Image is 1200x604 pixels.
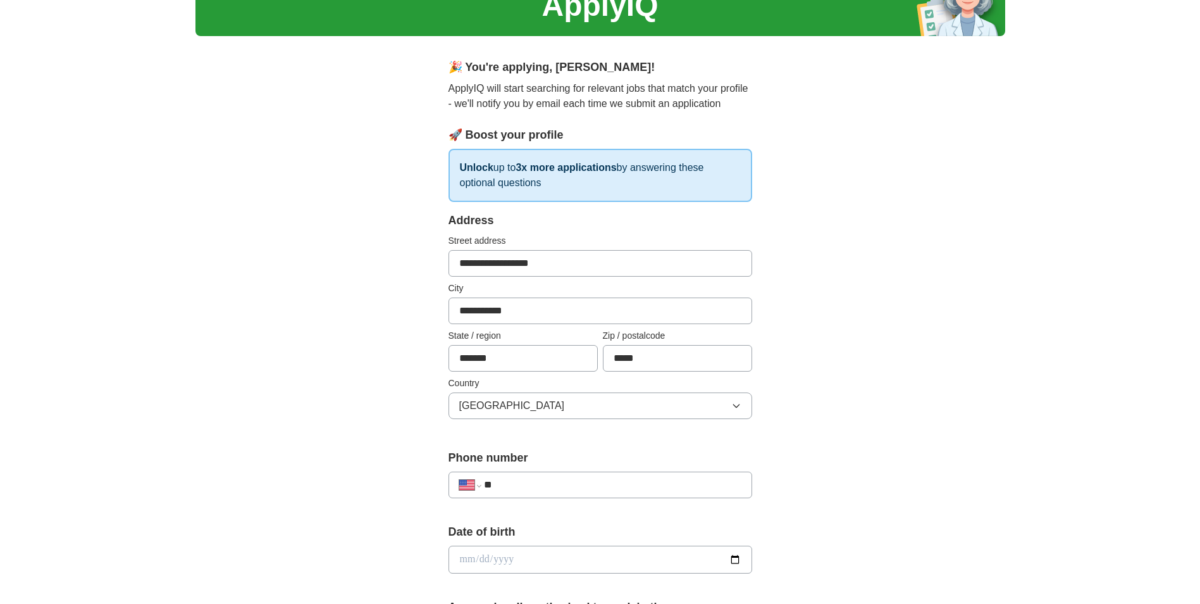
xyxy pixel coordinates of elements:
div: Address [448,212,752,229]
p: ApplyIQ will start searching for relevant jobs that match your profile - we'll notify you by emai... [448,81,752,111]
strong: Unlock [460,162,493,173]
label: Date of birth [448,524,752,541]
p: up to by answering these optional questions [448,149,752,202]
div: 🎉 You're applying , [PERSON_NAME] ! [448,59,752,76]
label: Zip / postalcode [603,329,752,343]
button: [GEOGRAPHIC_DATA] [448,393,752,419]
label: State / region [448,329,598,343]
div: 🚀 Boost your profile [448,127,752,144]
label: Country [448,377,752,390]
span: [GEOGRAPHIC_DATA] [459,398,565,413]
label: Street address [448,234,752,248]
label: City [448,282,752,295]
label: Phone number [448,450,752,467]
strong: 3x more applications [516,162,616,173]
